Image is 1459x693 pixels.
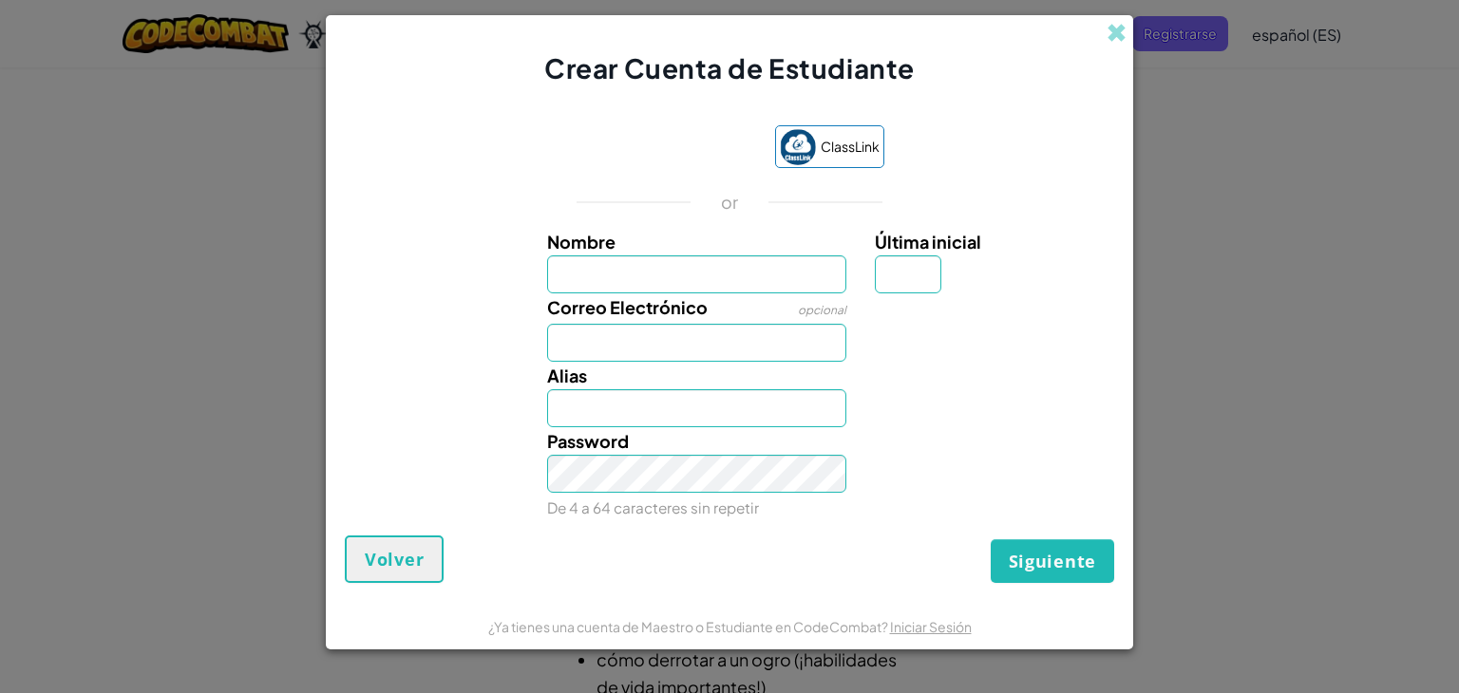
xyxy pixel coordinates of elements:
[798,303,846,317] span: opcional
[547,296,708,318] span: Correo Electrónico
[780,129,816,165] img: classlink-logo-small.png
[365,548,424,571] span: Volver
[875,231,981,253] span: Última inicial
[991,539,1114,583] button: Siguiente
[1009,550,1096,572] span: Siguiente
[721,191,739,214] p: or
[547,430,629,452] span: Password
[547,365,587,386] span: Alias
[547,231,616,253] span: Nombre
[547,498,759,516] small: De 4 a 64 caracteres sin repetir
[544,51,915,84] span: Crear Cuenta de Estudiante
[566,128,766,170] iframe: Botón de Acceder con Google
[890,618,972,635] a: Iniciar Sesión
[821,133,880,160] span: ClassLink
[488,618,890,635] span: ¿Ya tienes una cuenta de Maestro o Estudiante en CodeCombat?
[345,535,444,583] button: Volver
